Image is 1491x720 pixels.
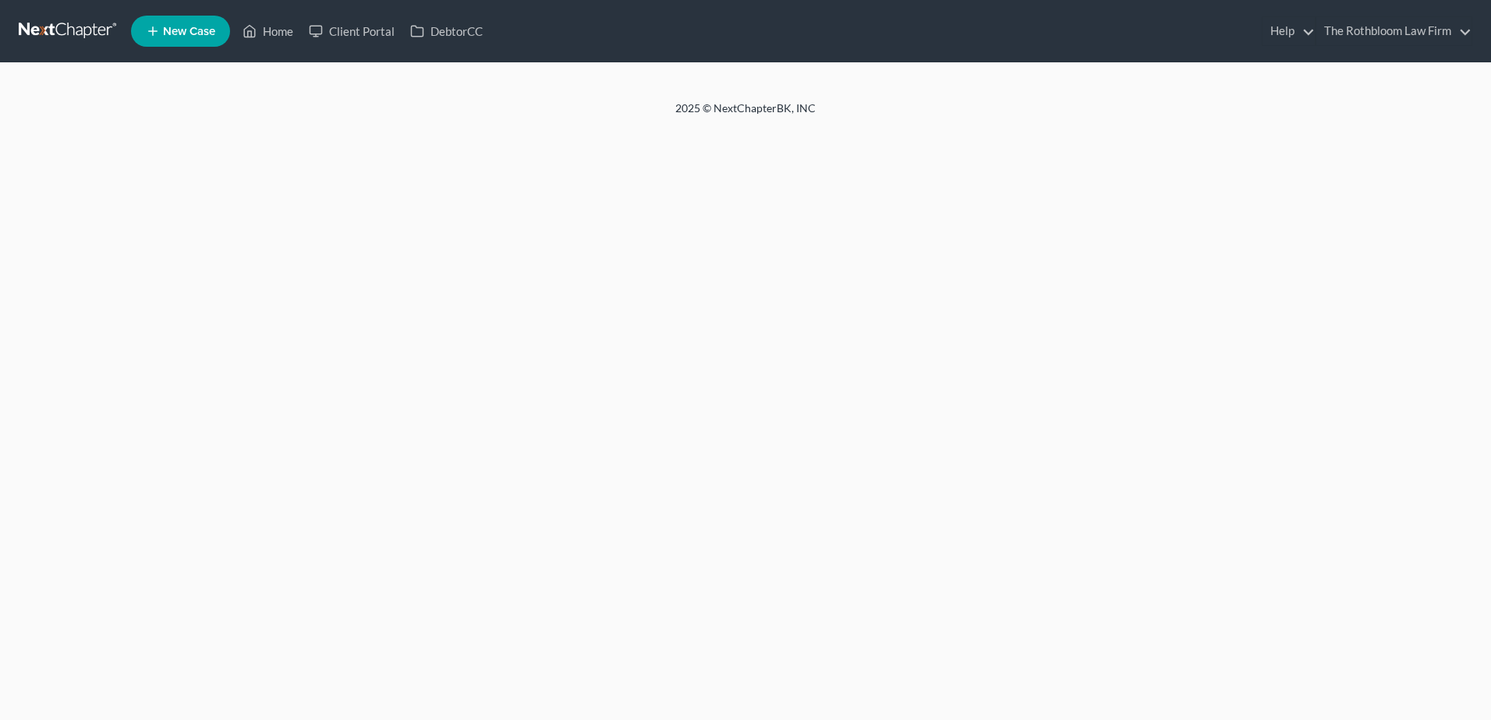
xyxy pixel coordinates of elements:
[301,17,402,45] a: Client Portal
[1263,17,1315,45] a: Help
[402,17,491,45] a: DebtorCC
[301,101,1190,129] div: 2025 © NextChapterBK, INC
[235,17,301,45] a: Home
[1316,17,1472,45] a: The Rothbloom Law Firm
[131,16,230,47] new-legal-case-button: New Case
